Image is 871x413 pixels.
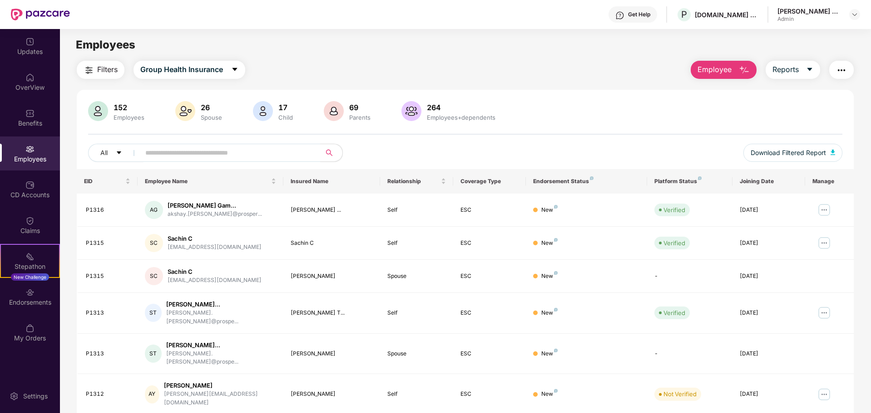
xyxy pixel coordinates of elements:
[817,203,831,217] img: manageButton
[25,37,35,46] img: svg+xml;base64,PHN2ZyBpZD0iVXBkYXRlZCIgeG1sbnM9Imh0dHA6Ly93d3cudzMub3JnLzIwMDAvc3ZnIiB3aWR0aD0iMj...
[691,61,757,79] button: Employee
[817,306,831,320] img: manageButton
[663,308,685,317] div: Verified
[460,390,519,398] div: ESC
[166,300,276,309] div: [PERSON_NAME]...
[112,114,146,121] div: Employees
[25,73,35,82] img: svg+xml;base64,PHN2ZyBpZD0iSG9tZSIgeG1sbnM9Imh0dHA6Ly93d3cudzMub3JnLzIwMDAvc3ZnIiB3aWR0aD0iMjAiIG...
[831,150,835,155] img: svg+xml;base64,PHN2ZyB4bWxucz0iaHR0cDovL3d3dy53My5vcmcvMjAwMC9zdmciIHhtbG5zOnhsaW5rPSJodHRwOi8vd3...
[805,169,854,194] th: Manage
[25,288,35,297] img: svg+xml;base64,PHN2ZyBpZD0iRW5kb3JzZW1lbnRzIiB4bWxucz0iaHR0cDovL3d3dy53My5vcmcvMjAwMC9zdmciIHdpZH...
[168,267,262,276] div: Sachin C
[166,341,276,350] div: [PERSON_NAME]...
[97,64,118,75] span: Filters
[25,109,35,118] img: svg+xml;base64,PHN2ZyBpZD0iQmVuZWZpdHMiIHhtbG5zPSJodHRwOi8vd3d3LnczLm9yZy8yMDAwL3N2ZyIgd2lkdGg9Ij...
[291,309,373,317] div: [PERSON_NAME] T...
[25,216,35,225] img: svg+xml;base64,PHN2ZyBpZD0iQ2xhaW0iIHhtbG5zPSJodHRwOi8vd3d3LnczLm9yZy8yMDAwL3N2ZyIgd2lkdGg9IjIwIi...
[387,272,445,281] div: Spouse
[291,350,373,358] div: [PERSON_NAME]
[663,389,697,398] div: Not Verified
[10,392,19,401] img: svg+xml;base64,PHN2ZyBpZD0iU2V0dGluZy0yMHgyMCIgeG1sbnM9Imh0dHA6Ly93d3cudzMub3JnLzIwMDAvc3ZnIiB3aW...
[401,101,421,121] img: svg+xml;base64,PHN2ZyB4bWxucz0iaHR0cDovL3d3dy53My5vcmcvMjAwMC9zdmciIHhtbG5zOnhsaW5rPSJodHRwOi8vd3...
[168,210,262,219] div: akshay.[PERSON_NAME]@prosper...
[590,176,594,180] img: svg+xml;base64,PHN2ZyB4bWxucz0iaHR0cDovL3d3dy53My5vcmcvMjAwMC9zdmciIHdpZHRoPSI4IiBoZWlnaHQ9IjgiIH...
[554,271,558,275] img: svg+xml;base64,PHN2ZyB4bWxucz0iaHR0cDovL3d3dy53My5vcmcvMjAwMC9zdmciIHdpZHRoPSI4IiBoZWlnaHQ9IjgiIH...
[817,236,831,250] img: manageButton
[291,206,373,214] div: [PERSON_NAME] ...
[25,324,35,333] img: svg+xml;base64,PHN2ZyBpZD0iTXlfT3JkZXJzIiBkYXRhLW5hbWU9Ik15IE9yZGVycyIgeG1sbnM9Imh0dHA6Ly93d3cudz...
[460,206,519,214] div: ESC
[541,309,558,317] div: New
[84,178,124,185] span: EID
[25,180,35,189] img: svg+xml;base64,PHN2ZyBpZD0iQ0RfQWNjb3VudHMiIGRhdGEtbmFtZT0iQ0QgQWNjb3VudHMiIHhtbG5zPSJodHRwOi8vd3...
[25,145,35,154] img: svg+xml;base64,PHN2ZyBpZD0iRW1wbG95ZWVzIiB4bWxucz0iaHR0cDovL3d3dy53My5vcmcvMjAwMC9zdmciIHdpZHRoPS...
[554,205,558,209] img: svg+xml;base64,PHN2ZyB4bWxucz0iaHR0cDovL3d3dy53My5vcmcvMjAwMC9zdmciIHdpZHRoPSI4IiBoZWlnaHQ9IjgiIH...
[453,169,526,194] th: Coverage Type
[695,10,758,19] div: [DOMAIN_NAME] PRIVATE LIMITED
[283,169,381,194] th: Insured Name
[387,206,445,214] div: Self
[145,234,163,252] div: SC
[740,350,798,358] div: [DATE]
[425,114,497,121] div: Employees+dependents
[628,11,650,18] div: Get Help
[140,64,223,75] span: Group Health Insurance
[851,11,858,18] img: svg+xml;base64,PHN2ZyBpZD0iRHJvcGRvd24tMzJ4MzIiIHhtbG5zPSJodHRwOi8vd3d3LnczLm9yZy8yMDAwL3N2ZyIgd2...
[387,309,445,317] div: Self
[541,206,558,214] div: New
[168,234,262,243] div: Sachin C
[86,239,130,248] div: P1315
[533,178,640,185] div: Endorsement Status
[320,144,343,162] button: search
[387,239,445,248] div: Self
[772,64,799,75] span: Reports
[88,101,108,121] img: svg+xml;base64,PHN2ZyB4bWxucz0iaHR0cDovL3d3dy53My5vcmcvMjAwMC9zdmciIHhtbG5zOnhsaW5rPSJodHRwOi8vd3...
[347,114,372,121] div: Parents
[138,169,283,194] th: Employee Name
[698,176,702,180] img: svg+xml;base64,PHN2ZyB4bWxucz0iaHR0cDovL3d3dy53My5vcmcvMjAwMC9zdmciIHdpZHRoPSI4IiBoZWlnaHQ9IjgiIH...
[116,150,122,157] span: caret-down
[554,389,558,393] img: svg+xml;base64,PHN2ZyB4bWxucz0iaHR0cDovL3d3dy53My5vcmcvMjAwMC9zdmciIHdpZHRoPSI4IiBoZWlnaHQ9IjgiIH...
[145,178,269,185] span: Employee Name
[277,103,295,112] div: 17
[168,201,262,210] div: [PERSON_NAME] Gam...
[320,149,338,156] span: search
[554,238,558,242] img: svg+xml;base64,PHN2ZyB4bWxucz0iaHR0cDovL3d3dy53My5vcmcvMjAwMC9zdmciIHdpZHRoPSI4IiBoZWlnaHQ9IjgiIH...
[88,144,144,162] button: Allcaret-down
[732,169,805,194] th: Joining Date
[324,101,344,121] img: svg+xml;base64,PHN2ZyB4bWxucz0iaHR0cDovL3d3dy53My5vcmcvMjAwMC9zdmciIHhtbG5zOnhsaW5rPSJodHRwOi8vd3...
[175,101,195,121] img: svg+xml;base64,PHN2ZyB4bWxucz0iaHR0cDovL3d3dy53My5vcmcvMjAwMC9zdmciIHhtbG5zOnhsaW5rPSJodHRwOi8vd3...
[460,309,519,317] div: ESC
[20,392,50,401] div: Settings
[554,349,558,352] img: svg+xml;base64,PHN2ZyB4bWxucz0iaHR0cDovL3d3dy53My5vcmcvMjAwMC9zdmciIHdpZHRoPSI4IiBoZWlnaHQ9IjgiIH...
[740,272,798,281] div: [DATE]
[231,66,238,74] span: caret-down
[86,309,130,317] div: P1313
[460,239,519,248] div: ESC
[380,169,453,194] th: Relationship
[166,309,276,326] div: [PERSON_NAME].[PERSON_NAME]@prospe...
[347,103,372,112] div: 69
[168,276,262,285] div: [EMAIL_ADDRESS][DOMAIN_NAME]
[1,262,59,271] div: Stepathon
[751,148,826,158] span: Download Filtered Report
[766,61,820,79] button: Reportscaret-down
[86,350,130,358] div: P1313
[291,390,373,398] div: [PERSON_NAME]
[541,390,558,398] div: New
[777,7,841,15] div: [PERSON_NAME] Safeeruddin [PERSON_NAME]
[86,206,130,214] div: P1316
[253,101,273,121] img: svg+xml;base64,PHN2ZyB4bWxucz0iaHR0cDovL3d3dy53My5vcmcvMjAwMC9zdmciIHhtbG5zOnhsaW5rPSJodHRwOi8vd3...
[291,239,373,248] div: Sachin C
[836,65,847,76] img: svg+xml;base64,PHN2ZyB4bWxucz0iaHR0cDovL3d3dy53My5vcmcvMjAwMC9zdmciIHdpZHRoPSIyNCIgaGVpZ2h0PSIyNC...
[86,390,130,398] div: P1312
[76,38,135,51] span: Employees
[740,309,798,317] div: [DATE]
[277,114,295,121] div: Child
[740,239,798,248] div: [DATE]
[647,260,732,293] td: -
[145,304,162,322] div: ST
[541,350,558,358] div: New
[817,387,831,402] img: manageButton
[11,273,49,281] div: New Challenge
